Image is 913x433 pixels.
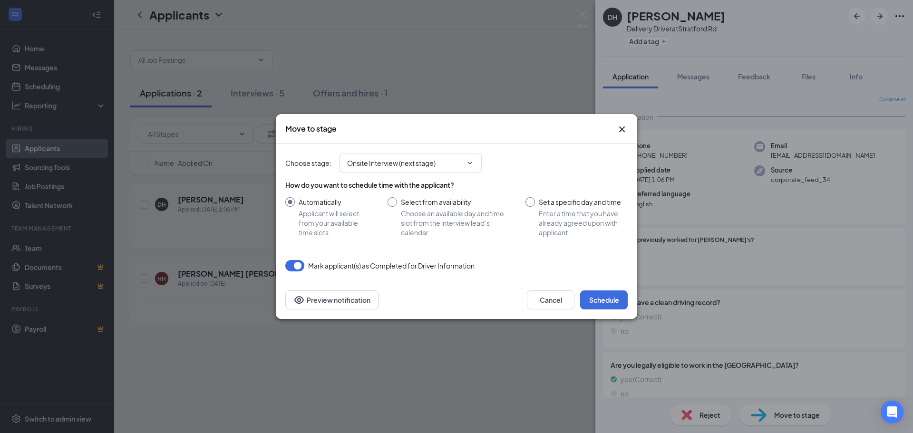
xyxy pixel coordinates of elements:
span: Mark applicant(s) as Completed for Driver Information [308,260,475,271]
svg: ChevronDown [466,159,474,167]
svg: Eye [293,294,305,306]
button: Cancel [527,290,574,309]
h3: Move to stage [285,124,337,134]
svg: Cross [616,124,628,135]
span: Choose stage : [285,158,331,168]
div: How do you want to schedule time with the applicant? [285,180,628,190]
button: Preview notificationEye [285,290,379,309]
button: Close [616,124,628,135]
button: Schedule [580,290,628,309]
div: Open Intercom Messenger [881,401,903,423]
